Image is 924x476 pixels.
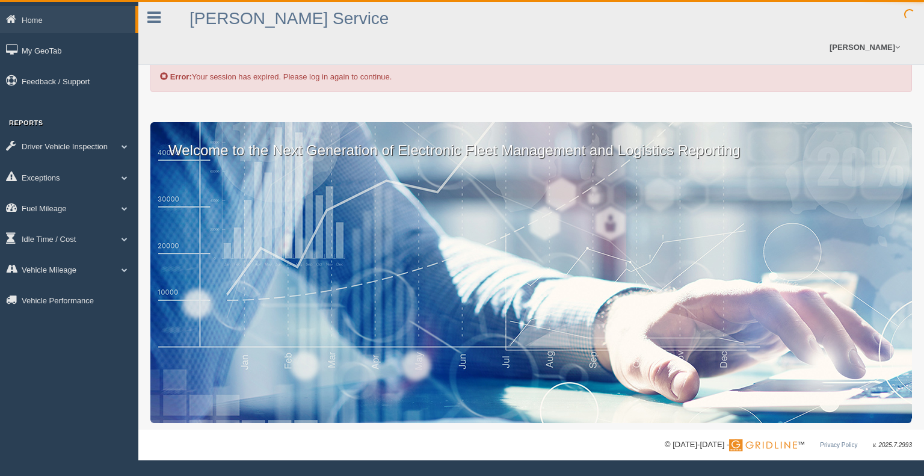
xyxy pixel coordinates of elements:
b: Error: [170,72,192,81]
div: Your session has expired. Please log in again to continue. [150,40,912,92]
img: Gridline [729,439,797,451]
a: [PERSON_NAME] [824,30,906,64]
div: © [DATE]-[DATE] - ™ [665,439,912,451]
a: Privacy Policy [820,442,857,448]
p: Welcome to the Next Generation of Electronic Fleet Management and Logistics Reporting [150,122,912,161]
a: [PERSON_NAME] Service [189,9,389,28]
span: v. 2025.7.2993 [873,442,912,448]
